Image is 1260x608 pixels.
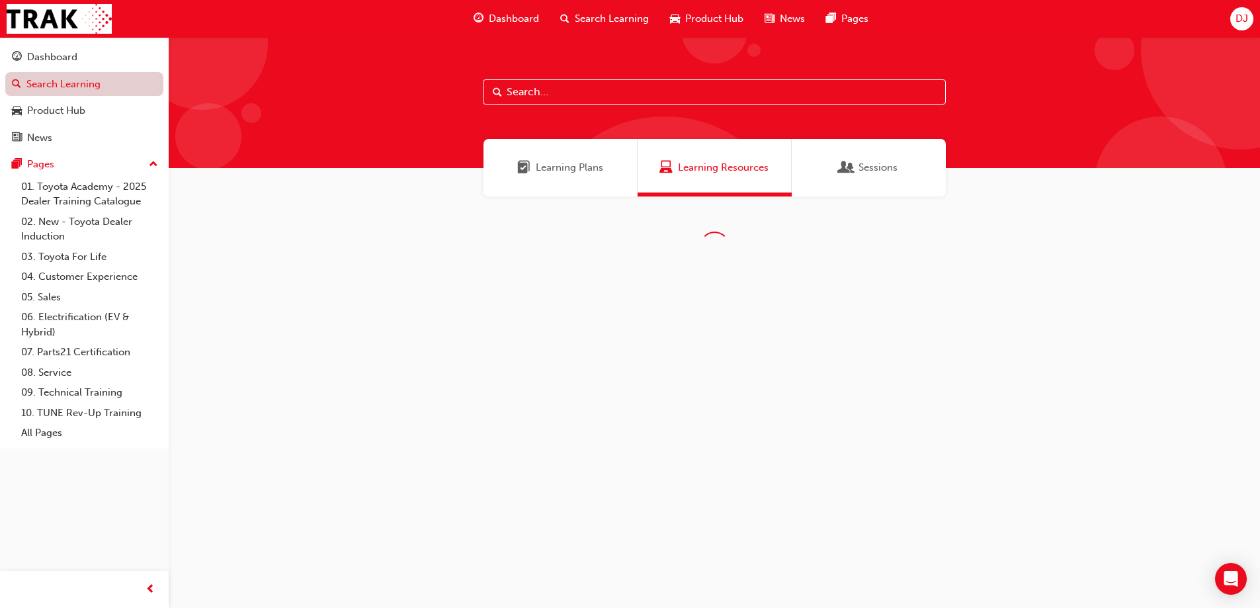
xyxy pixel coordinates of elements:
[5,152,163,177] button: Pages
[670,11,680,27] span: car-icon
[840,160,853,175] span: Sessions
[638,139,792,196] a: Learning ResourcesLearning Resources
[16,403,163,423] a: 10. TUNE Rev-Up Training
[16,363,163,383] a: 08. Service
[12,132,22,144] span: news-icon
[550,5,659,32] a: search-iconSearch Learning
[859,160,898,175] span: Sessions
[765,11,775,27] span: news-icon
[483,139,638,196] a: Learning PlansLearning Plans
[27,157,54,172] div: Pages
[536,160,603,175] span: Learning Plans
[474,11,483,27] span: guage-icon
[493,85,502,100] span: Search
[575,11,649,26] span: Search Learning
[146,582,155,598] span: prev-icon
[27,50,77,65] div: Dashboard
[659,5,754,32] a: car-iconProduct Hub
[12,105,22,117] span: car-icon
[463,5,550,32] a: guage-iconDashboard
[483,79,946,105] input: Search...
[1215,563,1247,595] div: Open Intercom Messenger
[780,11,805,26] span: News
[12,79,21,91] span: search-icon
[16,382,163,403] a: 09. Technical Training
[685,11,743,26] span: Product Hub
[489,11,539,26] span: Dashboard
[149,156,158,173] span: up-icon
[5,99,163,123] a: Product Hub
[1230,7,1253,30] button: DJ
[841,11,868,26] span: Pages
[16,423,163,443] a: All Pages
[16,177,163,212] a: 01. Toyota Academy - 2025 Dealer Training Catalogue
[16,307,163,342] a: 06. Electrification (EV & Hybrid)
[816,5,879,32] a: pages-iconPages
[16,287,163,308] a: 05. Sales
[754,5,816,32] a: news-iconNews
[27,130,52,146] div: News
[27,103,85,118] div: Product Hub
[16,342,163,363] a: 07. Parts21 Certification
[517,160,530,175] span: Learning Plans
[7,4,112,34] img: Trak
[5,45,163,69] a: Dashboard
[826,11,836,27] span: pages-icon
[678,160,769,175] span: Learning Resources
[1236,11,1248,26] span: DJ
[5,42,163,152] button: DashboardSearch LearningProduct HubNews
[12,159,22,171] span: pages-icon
[16,247,163,267] a: 03. Toyota For Life
[12,52,22,64] span: guage-icon
[659,160,673,175] span: Learning Resources
[792,139,946,196] a: SessionsSessions
[16,267,163,287] a: 04. Customer Experience
[560,11,569,27] span: search-icon
[16,212,163,247] a: 02. New - Toyota Dealer Induction
[5,126,163,150] a: News
[5,72,163,97] a: Search Learning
